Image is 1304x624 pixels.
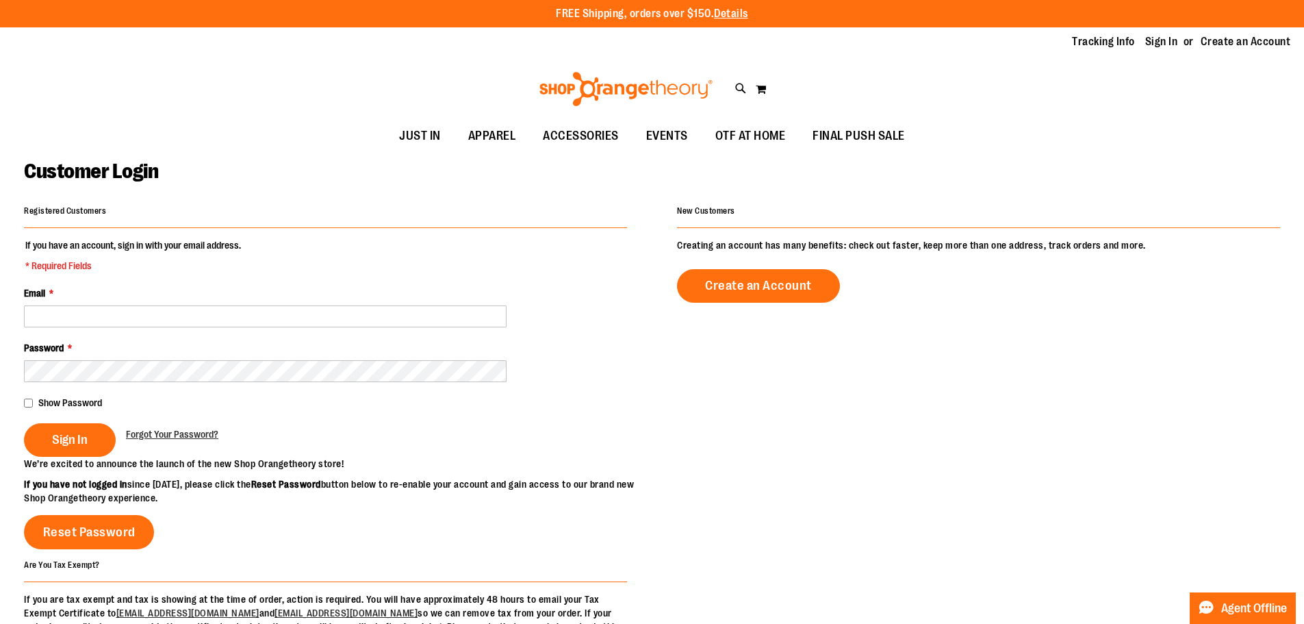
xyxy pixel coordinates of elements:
button: Agent Offline [1190,592,1296,624]
span: APPAREL [468,121,516,151]
strong: New Customers [677,206,735,216]
span: EVENTS [646,121,688,151]
strong: Are You Tax Exempt? [24,560,100,569]
a: Create an Account [1201,34,1291,49]
a: Details [714,8,748,20]
legend: If you have an account, sign in with your email address. [24,238,242,273]
button: Sign In [24,423,116,457]
strong: Registered Customers [24,206,106,216]
span: FINAL PUSH SALE [813,121,905,151]
span: Password [24,342,64,353]
p: since [DATE], please click the button below to re-enable your account and gain access to our bran... [24,477,652,505]
a: [EMAIL_ADDRESS][DOMAIN_NAME] [116,608,259,619]
a: Forgot Your Password? [126,427,218,441]
a: [EMAIL_ADDRESS][DOMAIN_NAME] [274,608,418,619]
strong: Reset Password [251,479,321,490]
span: ACCESSORIES [543,121,619,151]
span: Customer Login [24,160,158,183]
span: Reset Password [43,525,136,540]
span: Sign In [52,432,88,447]
span: Forgot Your Password? [126,429,218,440]
a: Sign In [1145,34,1178,49]
p: FREE Shipping, orders over $150. [556,6,748,22]
span: Show Password [38,397,102,408]
img: Shop Orangetheory [537,72,715,106]
span: JUST IN [399,121,441,151]
span: Email [24,288,45,299]
strong: If you have not logged in [24,479,127,490]
span: Agent Offline [1221,602,1287,615]
span: Create an Account [705,278,812,293]
a: Create an Account [677,269,840,303]
p: We’re excited to announce the launch of the new Shop Orangetheory store! [24,457,652,471]
a: Reset Password [24,515,154,549]
span: OTF AT HOME [715,121,786,151]
span: * Required Fields [25,259,241,273]
a: Tracking Info [1072,34,1135,49]
p: Creating an account has many benefits: check out faster, keep more than one address, track orders... [677,238,1280,252]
